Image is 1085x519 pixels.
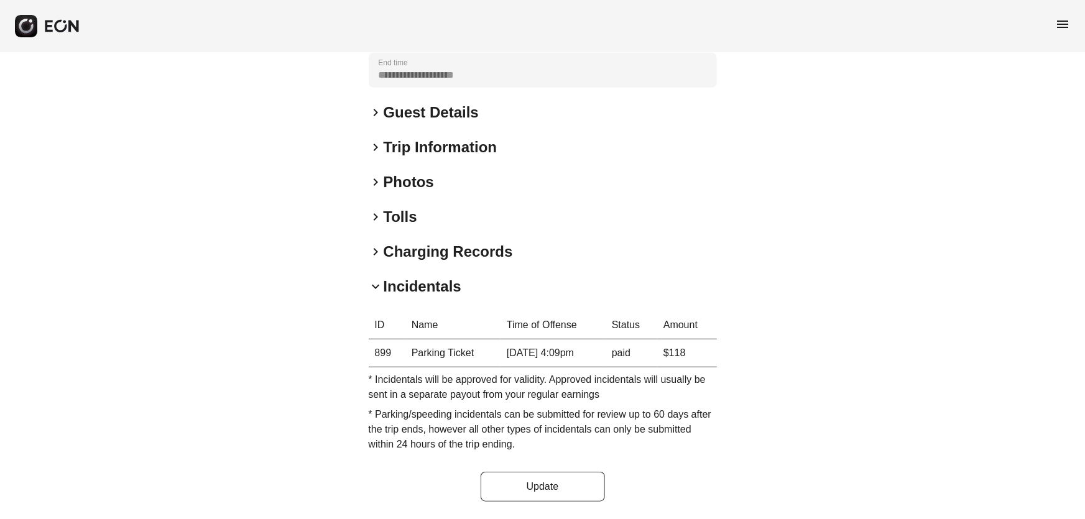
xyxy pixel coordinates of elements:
span: keyboard_arrow_right [369,140,384,155]
h2: Incidentals [384,277,461,296]
th: Amount [657,311,717,339]
th: ID [369,311,405,339]
th: Status [606,311,657,339]
th: 899 [369,339,405,367]
td: Parking Ticket [405,339,501,367]
button: Update [481,472,605,502]
h2: Guest Details [384,103,479,122]
span: keyboard_arrow_right [369,105,384,120]
td: $118 [657,339,717,367]
span: menu [1055,17,1070,32]
h2: Trip Information [384,137,497,157]
th: Time of Offense [501,311,606,339]
p: * Parking/speeding incidentals can be submitted for review up to 60 days after the trip ends, how... [369,407,717,452]
td: paid [606,339,657,367]
th: Name [405,311,501,339]
span: keyboard_arrow_right [369,209,384,224]
h2: Photos [384,172,434,192]
p: * Incidentals will be approved for validity. Approved incidentals will usually be sent in a separ... [369,372,717,402]
span: keyboard_arrow_right [369,175,384,190]
span: keyboard_arrow_down [369,279,384,294]
h2: Charging Records [384,242,513,262]
span: keyboard_arrow_right [369,244,384,259]
td: [DATE] 4:09pm [501,339,606,367]
h2: Tolls [384,207,417,227]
